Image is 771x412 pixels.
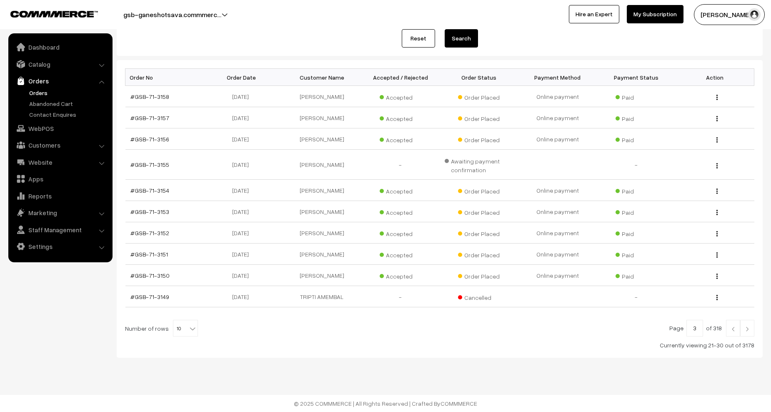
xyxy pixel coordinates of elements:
a: #GSB-71-3156 [130,136,169,143]
span: Paid [616,185,657,196]
span: Order Placed [458,133,500,144]
img: Right [743,327,751,332]
span: Accepted [380,112,421,123]
td: [PERSON_NAME] [283,86,361,107]
td: Online payment [518,107,597,128]
th: Payment Status [597,69,676,86]
td: [DATE] [204,201,283,222]
td: [DATE] [204,107,283,128]
td: [PERSON_NAME] [283,244,361,265]
a: Hire an Expert [569,5,619,23]
th: Order No [125,69,204,86]
span: Accepted [380,91,421,102]
td: Online payment [518,201,597,222]
span: Order Placed [458,112,500,123]
span: Order Placed [458,206,500,217]
td: [DATE] [204,286,283,307]
td: TRIPTI AMEMBAL [283,286,361,307]
td: [PERSON_NAME] [283,128,361,150]
th: Accepted / Rejected [361,69,440,86]
img: Menu [716,137,718,143]
span: Accepted [380,270,421,281]
span: Order Placed [458,270,500,281]
td: [DATE] [204,244,283,265]
span: 10 [173,320,198,337]
th: Payment Method [518,69,597,86]
td: Online payment [518,244,597,265]
td: [DATE] [204,128,283,150]
span: Order Placed [458,227,500,238]
td: [PERSON_NAME] [283,201,361,222]
a: Reset [402,29,435,48]
td: - [361,286,440,307]
a: #GSB-71-3152 [130,229,169,236]
a: COMMMERCE [441,400,477,407]
img: Left [729,327,737,332]
a: #GSB-71-3158 [130,93,169,100]
span: Accepted [380,185,421,196]
td: - [597,150,676,180]
a: Orders [27,88,110,97]
img: user [748,8,761,21]
button: gsb-ganeshotsava.commmerc… [94,4,250,25]
th: Customer Name [283,69,361,86]
td: - [361,150,440,180]
a: #GSB-71-3151 [130,251,168,258]
a: Abandoned Cart [27,99,110,108]
a: Website [10,155,110,170]
a: #GSB-71-3157 [130,114,169,121]
span: Accepted [380,206,421,217]
span: Number of rows [125,324,169,333]
td: [DATE] [204,150,283,180]
td: [DATE] [204,86,283,107]
td: [DATE] [204,180,283,201]
img: COMMMERCE [10,11,98,17]
a: Staff Management [10,222,110,237]
span: Accepted [380,133,421,144]
span: Paid [616,91,657,102]
span: 10 [173,320,198,337]
td: [DATE] [204,222,283,244]
span: Paid [616,249,657,259]
td: Online payment [518,180,597,201]
a: #GSB-71-3154 [130,187,169,194]
td: - [597,286,676,307]
td: [PERSON_NAME] [283,222,361,244]
span: Paid [616,206,657,217]
img: Menu [716,274,718,279]
a: COMMMERCE [10,8,83,18]
a: Marketing [10,205,110,220]
a: #GSB-71-3149 [130,293,169,300]
span: of 318 [706,324,722,332]
span: Cancelled [458,291,500,302]
a: Orders [10,73,110,88]
th: Order Status [440,69,518,86]
span: Paid [616,112,657,123]
img: Menu [716,295,718,300]
a: Contact Enquires [27,110,110,119]
span: Awaiting payment confirmation [445,155,513,174]
a: Dashboard [10,40,110,55]
a: #GSB-71-3153 [130,208,169,215]
img: Menu [716,95,718,100]
img: Menu [716,252,718,258]
a: #GSB-71-3150 [130,272,170,279]
img: Menu [716,163,718,168]
span: Accepted [380,227,421,238]
td: [PERSON_NAME] [283,150,361,180]
span: Order Placed [458,249,500,259]
td: [PERSON_NAME] [283,180,361,201]
span: Paid [616,270,657,281]
a: Apps [10,171,110,186]
a: #GSB-71-3155 [130,161,169,168]
a: Reports [10,188,110,203]
span: Page [669,324,683,332]
a: Settings [10,239,110,254]
a: Catalog [10,57,110,72]
td: Online payment [518,128,597,150]
img: Menu [716,231,718,236]
td: [DATE] [204,265,283,286]
div: Currently viewing 21-30 out of 3178 [125,341,754,349]
span: Order Placed [458,91,500,102]
td: Online payment [518,86,597,107]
